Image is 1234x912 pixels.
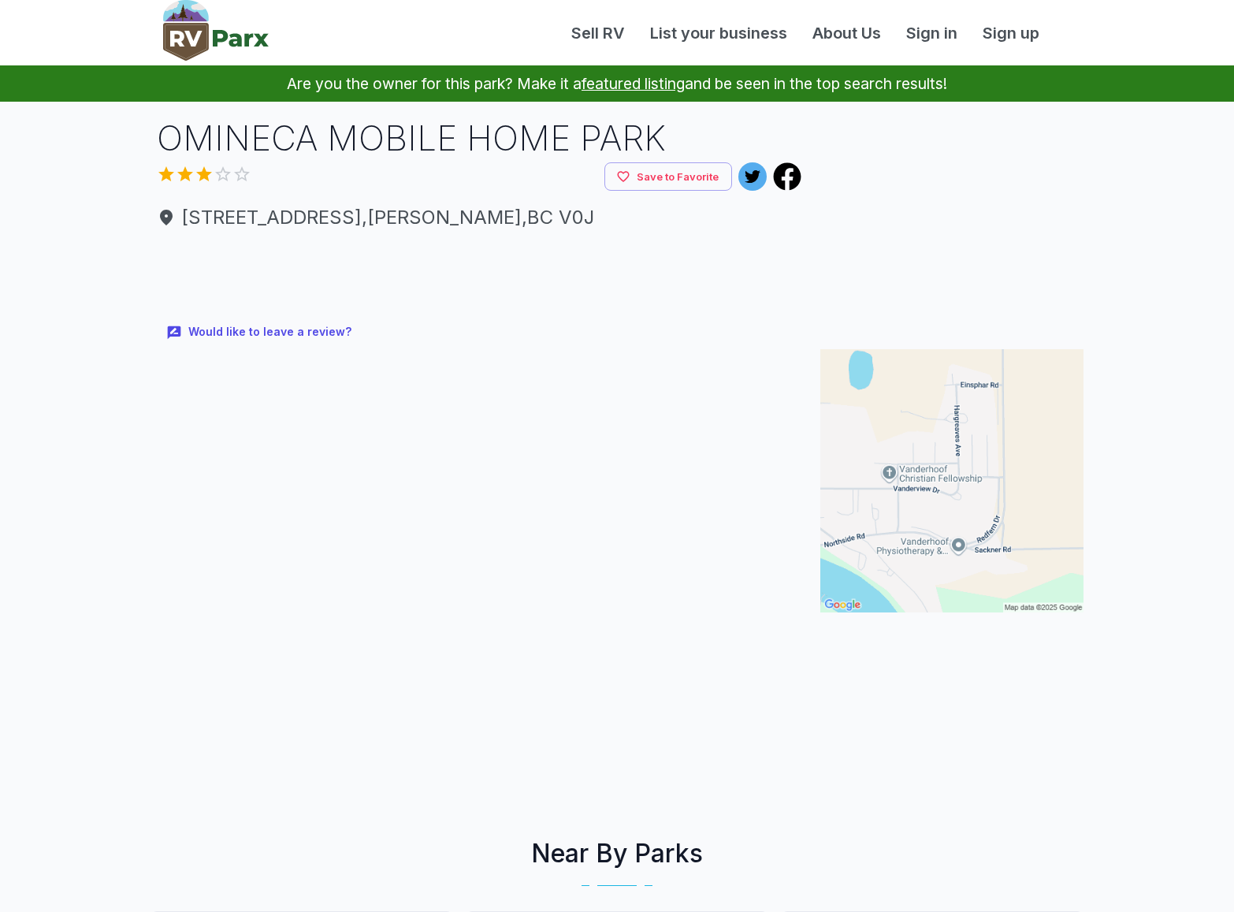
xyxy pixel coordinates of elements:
a: List your business [637,21,800,45]
iframe: Advertisement [820,114,1083,311]
a: [STREET_ADDRESS],[PERSON_NAME],BC V0J [157,203,801,232]
a: Sign in [894,21,970,45]
img: Map for OMINECA MOBILE HOME PARK [820,349,1083,612]
a: Sign up [970,21,1052,45]
a: featured listing [582,74,685,93]
span: [STREET_ADDRESS] , [PERSON_NAME] , BC V0J [157,203,801,232]
h1: OMINECA MOBILE HOME PARK [157,114,801,162]
h2: Near By Parks [144,835,1090,873]
button: Save to Favorite [604,162,732,192]
p: Are you the owner for this park? Make it a and be seen in the top search results! [19,65,1215,102]
button: Would like to leave a review? [157,315,364,349]
iframe: Advertisement [820,625,1083,822]
iframe: Advertisement [157,244,801,315]
a: Sell RV [559,21,637,45]
a: About Us [800,21,894,45]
